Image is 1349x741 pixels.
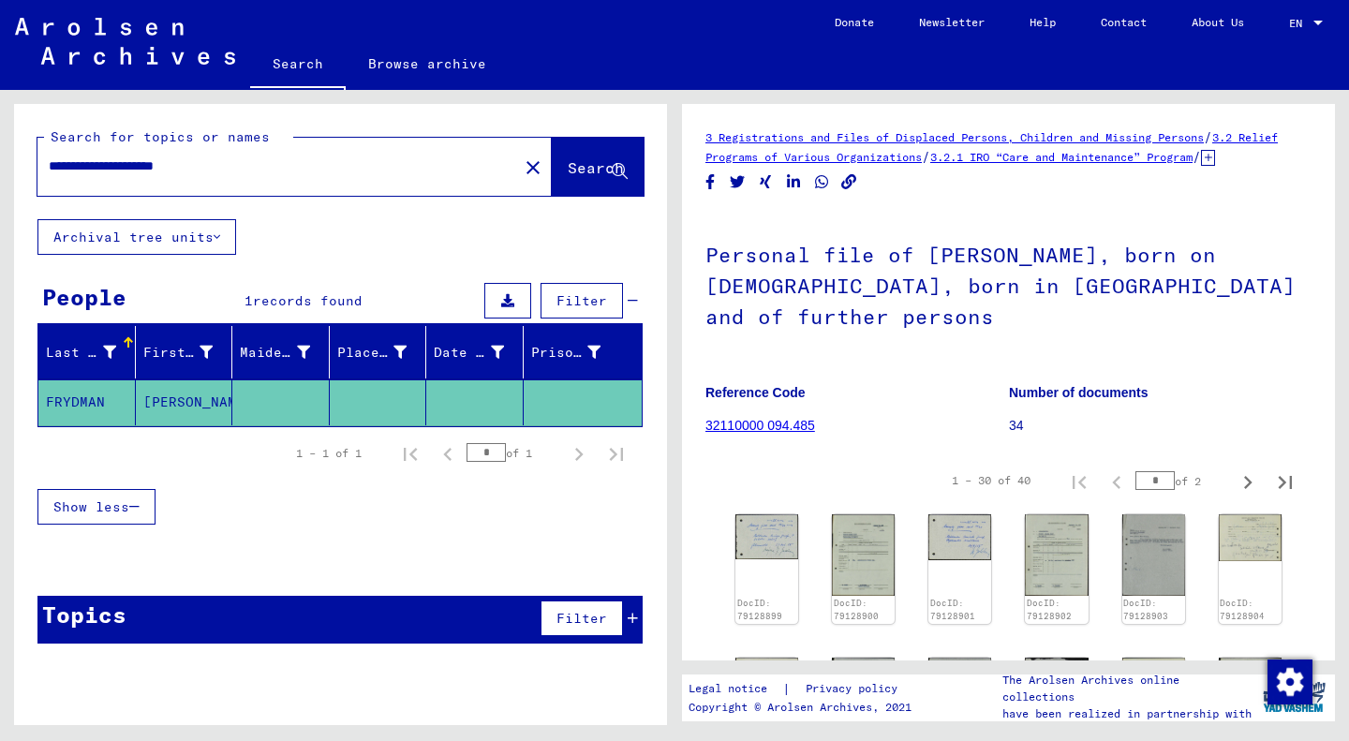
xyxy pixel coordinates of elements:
span: EN [1289,17,1310,30]
mat-header-cell: Date of Birth [426,326,524,378]
button: Filter [541,600,623,636]
a: DocID: 79128899 [737,598,782,621]
div: Date of Birth [434,337,527,367]
div: 1 – 1 of 1 [296,445,362,462]
div: First Name [143,337,237,367]
div: Place of Birth [337,343,408,363]
img: 001.jpg [832,658,895,740]
mat-header-cell: Place of Birth [330,326,427,378]
button: Last page [1267,462,1304,499]
div: Prisoner # [531,337,625,367]
img: 001.jpg [928,658,991,738]
b: Number of documents [1009,385,1149,400]
p: 34 [1009,416,1312,436]
button: First page [392,435,429,472]
span: Filter [556,292,607,309]
button: Next page [1229,462,1267,499]
mat-header-cell: Last Name [38,326,136,378]
button: Share on Facebook [701,170,720,194]
h1: Personal file of [PERSON_NAME], born on [DEMOGRAPHIC_DATA], born in [GEOGRAPHIC_DATA] and of furt... [705,212,1312,356]
div: of 1 [467,444,560,462]
mat-header-cell: Maiden Name [232,326,330,378]
button: Search [552,138,644,196]
button: Share on WhatsApp [812,170,832,194]
div: 1 – 30 of 40 [952,472,1030,489]
a: DocID: 79128901 [930,598,975,621]
mat-cell: [PERSON_NAME] [136,379,233,425]
button: Share on Xing [756,170,776,194]
b: Reference Code [705,385,806,400]
button: Filter [541,283,623,319]
div: Maiden Name [240,343,310,363]
a: 32110000 094.485 [705,418,815,433]
p: The Arolsen Archives online collections [1002,672,1253,705]
mat-label: Search for topics or names [51,128,270,145]
span: Filter [556,610,607,627]
span: records found [253,292,363,309]
img: Change consent [1267,659,1312,704]
button: Show less [37,489,156,525]
span: / [922,148,930,165]
div: Place of Birth [337,337,431,367]
img: 001.jpg [1025,514,1088,596]
img: 001.jpg [1219,514,1282,561]
div: Topics [42,598,126,631]
span: 1 [245,292,253,309]
span: Show less [53,498,129,515]
button: Previous page [1098,462,1135,499]
a: Privacy policy [791,679,920,699]
div: People [42,280,126,314]
mat-icon: close [522,156,544,179]
button: Previous page [429,435,467,472]
span: / [1204,128,1212,145]
a: DocID: 79128903 [1123,598,1168,621]
mat-header-cell: Prisoner # [524,326,643,378]
img: 001.jpg [832,514,895,596]
button: First page [1060,462,1098,499]
a: 3 Registrations and Files of Displaced Persons, Children and Missing Persons [705,130,1204,144]
button: Copy link [839,170,859,194]
div: of 2 [1135,472,1229,490]
div: Last Name [46,337,140,367]
div: | [689,679,920,699]
div: Last Name [46,343,116,363]
span: / [1193,148,1201,165]
mat-cell: FRYDMAN [38,379,136,425]
a: DocID: 79128902 [1027,598,1072,621]
img: 001.jpg [928,514,991,560]
p: have been realized in partnership with [1002,705,1253,722]
a: DocID: 79128904 [1220,598,1265,621]
button: Share on LinkedIn [784,170,804,194]
span: Search [568,158,624,177]
button: Share on Twitter [728,170,748,194]
img: 001.jpg [735,514,798,559]
a: 3.2.1 IRO “Care and Maintenance” Program [930,150,1193,164]
button: Clear [514,148,552,185]
img: 001.jpg [1122,658,1185,701]
div: First Name [143,343,214,363]
a: DocID: 79128900 [834,598,879,621]
div: Maiden Name [240,337,334,367]
button: Archival tree units [37,219,236,255]
img: yv_logo.png [1259,674,1329,720]
div: Date of Birth [434,343,504,363]
button: Next page [560,435,598,472]
a: Search [250,41,346,90]
mat-header-cell: First Name [136,326,233,378]
p: Copyright © Arolsen Archives, 2021 [689,699,920,716]
div: Prisoner # [531,343,601,363]
a: Legal notice [689,679,782,699]
div: Change consent [1267,659,1312,704]
img: 001.jpg [1122,514,1185,595]
a: Browse archive [346,41,509,86]
img: 002.jpg [735,658,798,704]
img: Arolsen_neg.svg [15,18,235,65]
button: Last page [598,435,635,472]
